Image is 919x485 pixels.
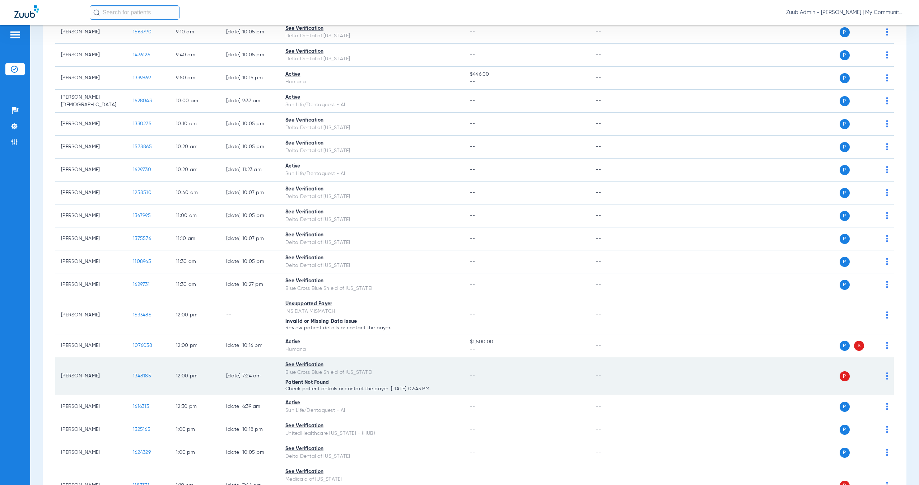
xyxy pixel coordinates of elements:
td: [DATE] 10:07 PM [220,227,280,250]
span: -- [470,167,475,172]
img: group-dot-blue.svg [886,143,888,150]
div: Delta Dental of [US_STATE] [285,193,458,201]
div: See Verification [285,254,458,262]
div: Delta Dental of [US_STATE] [285,262,458,269]
td: [PERSON_NAME] [55,227,127,250]
td: 10:20 AM [170,159,220,182]
span: P [840,188,850,198]
span: P [840,341,850,351]
span: -- [470,144,475,149]
span: P [840,234,850,244]
span: 1348185 [133,373,151,378]
img: group-dot-blue.svg [886,166,888,173]
span: -- [470,98,475,103]
td: 11:00 AM [170,204,220,227]
td: [PERSON_NAME][DEMOGRAPHIC_DATA] [55,90,127,113]
div: Blue Cross Blue Shield of [US_STATE] [285,369,458,376]
td: -- [590,44,638,67]
div: Humana [285,78,458,86]
td: -- [590,21,638,44]
span: -- [470,282,475,287]
span: 1633486 [133,312,151,317]
span: P [840,211,850,221]
td: -- [590,441,638,464]
td: -- [590,67,638,90]
td: 10:00 AM [170,90,220,113]
div: Active [285,71,458,78]
img: Search Icon [93,9,100,16]
td: -- [590,418,638,441]
iframe: Chat Widget [883,451,919,485]
td: -- [590,113,638,136]
div: See Verification [285,25,458,32]
span: 1367995 [133,213,151,218]
img: group-dot-blue.svg [886,311,888,319]
td: 10:20 AM [170,136,220,159]
span: P [840,448,850,458]
span: Invalid or Missing Data Issue [285,319,357,324]
div: INS DATA MISMATCH [285,308,458,315]
span: 1629730 [133,167,151,172]
span: -- [470,236,475,241]
p: Check patient details or contact the payer. [DATE] 02:43 PM. [285,386,458,391]
span: P [840,27,850,37]
div: Delta Dental of [US_STATE] [285,55,458,63]
div: Active [285,338,458,346]
img: hamburger-icon [9,30,21,39]
span: $446.00 [470,71,584,78]
img: group-dot-blue.svg [886,189,888,196]
td: [PERSON_NAME] [55,395,127,418]
div: See Verification [285,468,458,476]
td: -- [590,273,638,296]
span: -- [470,29,475,34]
div: Delta Dental of [US_STATE] [285,239,458,246]
img: group-dot-blue.svg [886,426,888,433]
span: P [840,425,850,435]
td: [PERSON_NAME] [55,250,127,273]
p: Review patient details or contact the payer. [285,325,458,330]
div: See Verification [285,422,458,430]
span: -- [470,404,475,409]
div: Delta Dental of [US_STATE] [285,124,458,132]
td: [PERSON_NAME] [55,67,127,90]
span: P [840,402,850,412]
td: [DATE] 11:23 AM [220,159,280,182]
div: Active [285,163,458,170]
span: 1325165 [133,427,150,432]
img: group-dot-blue.svg [886,51,888,58]
td: -- [590,357,638,395]
span: 1578865 [133,144,152,149]
div: UnitedHealthcare [US_STATE] - (HUB) [285,430,458,437]
span: P [840,73,850,83]
span: -- [470,373,475,378]
div: See Verification [285,140,458,147]
img: group-dot-blue.svg [886,28,888,36]
td: [DATE] 10:07 PM [220,182,280,204]
td: [DATE] 10:05 PM [220,44,280,67]
span: 1330275 [133,121,151,126]
td: -- [590,296,638,334]
div: Delta Dental of [US_STATE] [285,216,458,223]
img: group-dot-blue.svg [886,212,888,219]
td: -- [220,296,280,334]
span: 1258510 [133,190,151,195]
span: -- [470,213,475,218]
td: [PERSON_NAME] [55,334,127,357]
td: [DATE] 7:24 AM [220,357,280,395]
td: [DATE] 10:15 PM [220,67,280,90]
span: 1628043 [133,98,152,103]
div: Sun Life/Dentaquest - AI [285,170,458,178]
td: -- [590,334,638,357]
img: group-dot-blue.svg [886,403,888,410]
td: 9:40 AM [170,44,220,67]
td: [DATE] 10:27 PM [220,273,280,296]
td: 1:00 PM [170,441,220,464]
span: $1,500.00 [470,338,584,346]
span: 1076038 [133,343,152,348]
span: 1375576 [133,236,151,241]
td: -- [590,395,638,418]
div: See Verification [285,445,458,453]
span: -- [470,52,475,57]
div: Active [285,94,458,101]
td: 11:30 AM [170,250,220,273]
